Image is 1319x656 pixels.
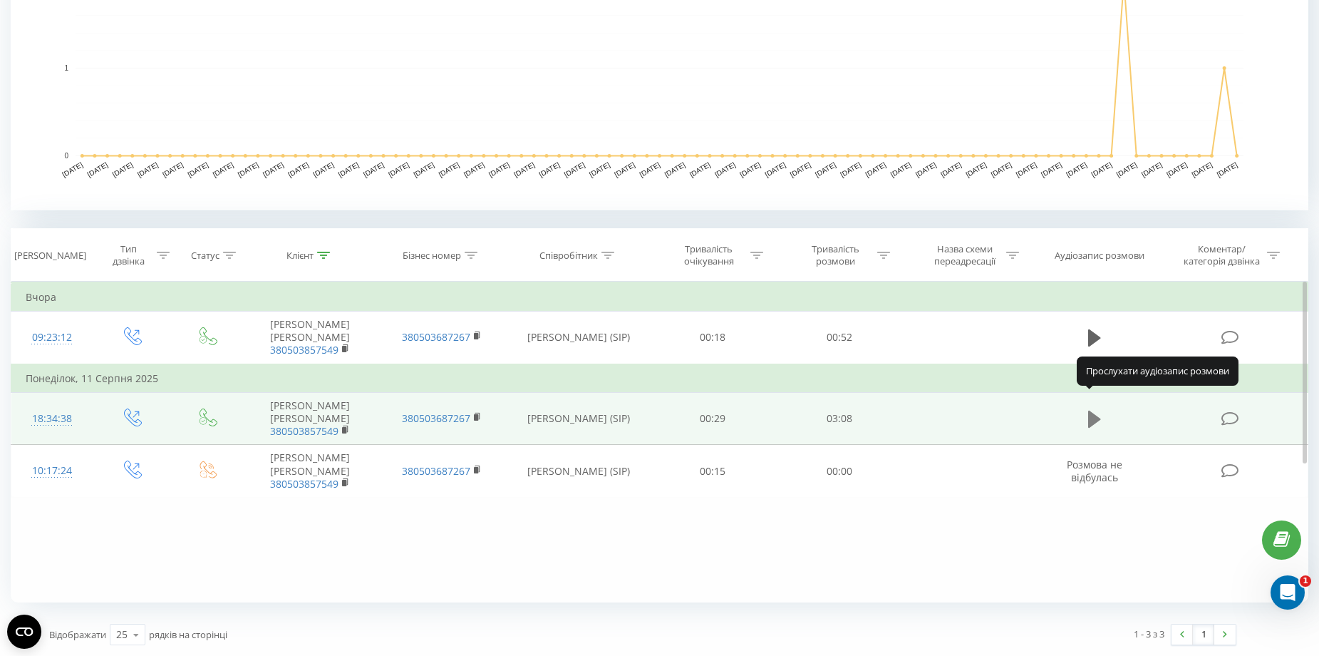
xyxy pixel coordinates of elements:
[262,160,285,178] text: [DATE]
[638,160,661,178] text: [DATE]
[1077,357,1238,385] div: Прослухати аудіозапис розмови
[237,160,260,178] text: [DATE]
[26,405,78,433] div: 18:34:38
[649,392,776,445] td: 00:29
[64,64,68,72] text: 1
[26,457,78,485] div: 10:17:24
[49,628,106,641] span: Відображати
[270,424,338,438] a: 380503857549
[402,330,470,344] a: 380503687267
[663,160,687,178] text: [DATE]
[776,445,903,498] td: 00:00
[776,312,903,364] td: 00:52
[244,445,376,498] td: [PERSON_NAME] [PERSON_NAME]
[507,445,649,498] td: [PERSON_NAME] (SIP)
[61,160,84,178] text: [DATE]
[26,324,78,352] div: 09:23:12
[914,160,938,178] text: [DATE]
[149,628,227,641] span: рядків на сторінці
[613,160,636,178] text: [DATE]
[270,343,338,357] a: 380503857549
[512,160,536,178] text: [DATE]
[191,250,219,262] div: Статус
[1180,243,1263,267] div: Коментар/категорія дзвінка
[286,250,314,262] div: Клієнт
[797,243,874,267] div: Тривалість розмови
[588,160,611,178] text: [DATE]
[764,160,787,178] text: [DATE]
[116,627,128,642] div: 25
[136,160,160,178] text: [DATE]
[1134,627,1164,641] div: 1 - 3 з 3
[688,160,712,178] text: [DATE]
[1065,160,1088,178] text: [DATE]
[713,160,737,178] text: [DATE]
[671,243,747,267] div: Тривалість очікування
[539,250,598,262] div: Співробітник
[337,160,361,178] text: [DATE]
[814,160,837,178] text: [DATE]
[1140,160,1164,178] text: [DATE]
[64,152,68,160] text: 0
[387,160,410,178] text: [DATE]
[11,283,1308,312] td: Вчора
[990,160,1013,178] text: [DATE]
[462,160,486,178] text: [DATE]
[563,160,586,178] text: [DATE]
[111,160,135,178] text: [DATE]
[964,160,988,178] text: [DATE]
[212,160,235,178] text: [DATE]
[649,312,776,364] td: 00:18
[1055,250,1144,262] div: Аудіозапис розмови
[864,160,888,178] text: [DATE]
[1190,160,1214,178] text: [DATE]
[939,160,963,178] text: [DATE]
[1300,575,1311,587] span: 1
[1165,160,1189,178] text: [DATE]
[1040,160,1063,178] text: [DATE]
[186,160,210,178] text: [DATE]
[11,364,1308,393] td: Понеділок, 11 Серпня 2025
[738,160,762,178] text: [DATE]
[649,445,776,498] td: 00:15
[438,160,461,178] text: [DATE]
[244,392,376,445] td: [PERSON_NAME] [PERSON_NAME]
[7,615,41,649] button: Open CMP widget
[244,312,376,364] td: [PERSON_NAME] [PERSON_NAME]
[507,312,649,364] td: [PERSON_NAME] (SIP)
[1115,160,1139,178] text: [DATE]
[839,160,862,178] text: [DATE]
[86,160,110,178] text: [DATE]
[412,160,435,178] text: [DATE]
[889,160,913,178] text: [DATE]
[161,160,185,178] text: [DATE]
[1067,458,1122,484] span: Розмова не відбулась
[286,160,310,178] text: [DATE]
[403,250,461,262] div: Бізнес номер
[312,160,336,178] text: [DATE]
[14,250,86,262] div: [PERSON_NAME]
[1015,160,1038,178] text: [DATE]
[789,160,812,178] text: [DATE]
[362,160,386,178] text: [DATE]
[402,411,470,425] a: 380503687267
[402,464,470,478] a: 380503687267
[1271,575,1305,610] iframe: Intercom live chat
[507,392,649,445] td: [PERSON_NAME] (SIP)
[926,243,1003,267] div: Назва схеми переадресації
[538,160,562,178] text: [DATE]
[105,243,153,267] div: Тип дзвінка
[487,160,511,178] text: [DATE]
[776,392,903,445] td: 03:08
[1193,625,1214,645] a: 1
[270,477,338,491] a: 380503857549
[1090,160,1114,178] text: [DATE]
[1216,160,1239,178] text: [DATE]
